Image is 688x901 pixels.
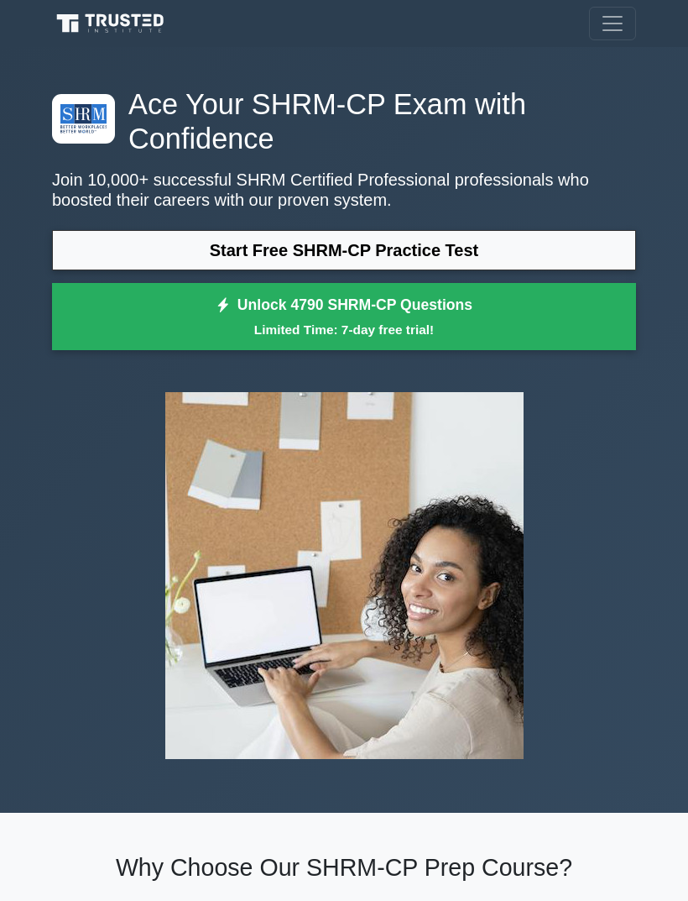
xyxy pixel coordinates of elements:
[73,320,615,339] small: Limited Time: 7-day free trial!
[589,7,636,40] button: Toggle navigation
[52,853,636,882] h2: Why Choose Our SHRM-CP Prep Course?
[52,87,636,156] h1: Ace Your SHRM-CP Exam with Confidence
[52,283,636,350] a: Unlock 4790 SHRM-CP QuestionsLimited Time: 7-day free trial!
[52,230,636,270] a: Start Free SHRM-CP Practice Test
[52,170,636,210] p: Join 10,000+ successful SHRM Certified Professional professionals who boosted their careers with ...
